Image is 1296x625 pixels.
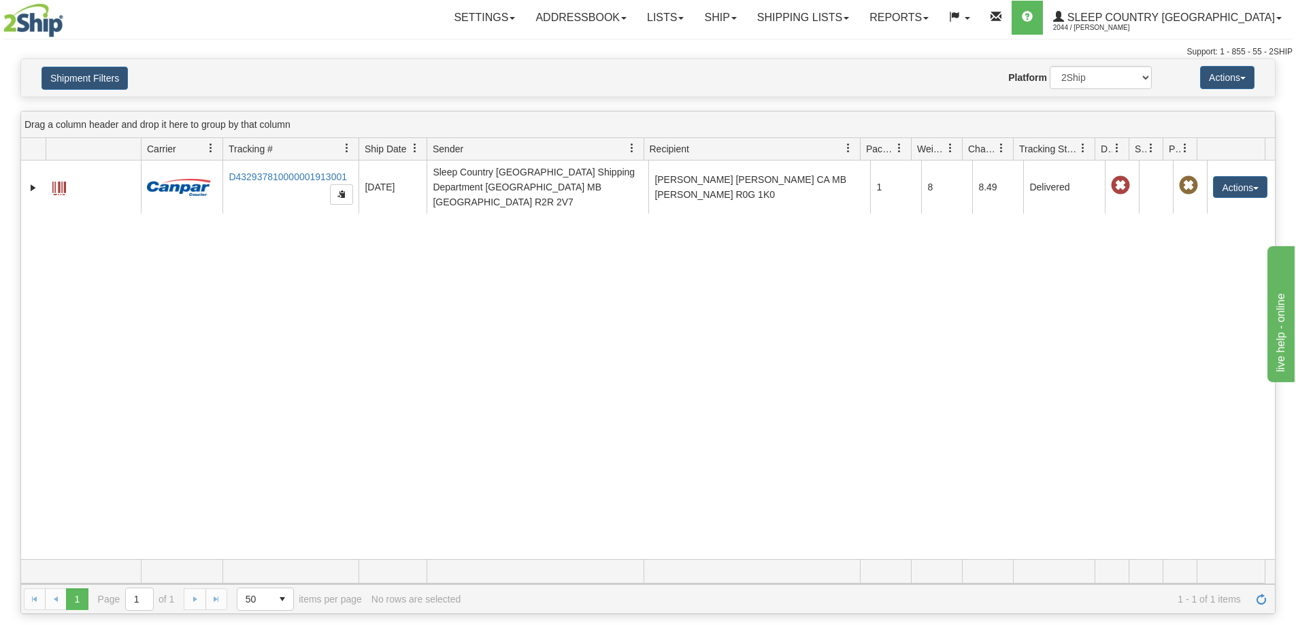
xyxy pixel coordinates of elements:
[98,588,175,611] span: Page of 1
[3,46,1293,58] div: Support: 1 - 855 - 55 - 2SHIP
[237,588,294,611] span: Page sizes drop down
[1140,137,1163,160] a: Shipment Issues filter column settings
[650,142,689,156] span: Recipient
[66,588,88,610] span: Page 1
[1023,161,1105,214] td: Delivered
[1135,142,1146,156] span: Shipment Issues
[10,8,126,24] div: live help - online
[330,184,353,205] button: Copy to clipboard
[52,175,66,197] a: Label
[1106,137,1129,160] a: Delivery Status filter column settings
[1101,142,1112,156] span: Delivery Status
[1169,142,1180,156] span: Pickup Status
[444,1,525,35] a: Settings
[866,142,895,156] span: Packages
[1071,137,1095,160] a: Tracking Status filter column settings
[1174,137,1197,160] a: Pickup Status filter column settings
[433,142,463,156] span: Sender
[21,112,1275,138] div: grid grouping header
[968,142,997,156] span: Charge
[470,594,1241,605] span: 1 - 1 of 1 items
[41,67,128,90] button: Shipment Filters
[427,161,648,214] td: Sleep Country [GEOGRAPHIC_DATA] Shipping Department [GEOGRAPHIC_DATA] MB [GEOGRAPHIC_DATA] R2R 2V7
[359,161,427,214] td: [DATE]
[917,142,946,156] span: Weight
[229,171,347,182] a: D432937810000001913001
[859,1,939,35] a: Reports
[3,3,63,37] img: logo2044.jpg
[126,588,153,610] input: Page 1
[229,142,273,156] span: Tracking #
[1200,66,1255,89] button: Actions
[747,1,859,35] a: Shipping lists
[990,137,1013,160] a: Charge filter column settings
[972,161,1023,214] td: 8.49
[1043,1,1292,35] a: Sleep Country [GEOGRAPHIC_DATA] 2044 / [PERSON_NAME]
[888,137,911,160] a: Packages filter column settings
[147,142,176,156] span: Carrier
[921,161,972,214] td: 8
[939,137,962,160] a: Weight filter column settings
[271,588,293,610] span: select
[403,137,427,160] a: Ship Date filter column settings
[620,137,644,160] a: Sender filter column settings
[870,161,921,214] td: 1
[525,1,637,35] a: Addressbook
[237,588,362,611] span: items per page
[1064,12,1275,23] span: Sleep Country [GEOGRAPHIC_DATA]
[365,142,406,156] span: Ship Date
[1213,176,1267,198] button: Actions
[1265,243,1295,382] iframe: chat widget
[694,1,746,35] a: Ship
[837,137,860,160] a: Recipient filter column settings
[1008,71,1047,84] label: Platform
[648,161,870,214] td: [PERSON_NAME] [PERSON_NAME] CA MB [PERSON_NAME] R0G 1K0
[1250,588,1272,610] a: Refresh
[1111,176,1130,195] span: Late
[1053,21,1155,35] span: 2044 / [PERSON_NAME]
[246,592,263,606] span: 50
[147,179,211,196] img: 14 - Canpar
[371,594,461,605] div: No rows are selected
[335,137,359,160] a: Tracking # filter column settings
[1019,142,1078,156] span: Tracking Status
[27,181,40,195] a: Expand
[1179,176,1198,195] span: Pickup Not Assigned
[199,137,222,160] a: Carrier filter column settings
[637,1,694,35] a: Lists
